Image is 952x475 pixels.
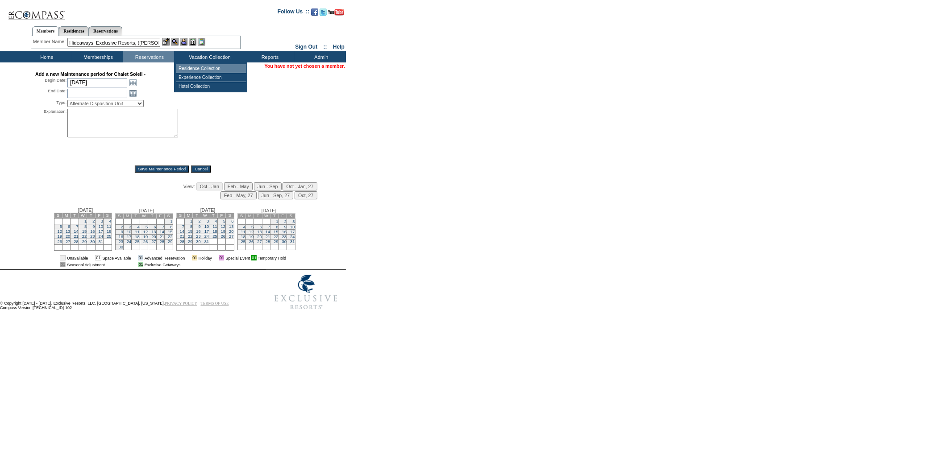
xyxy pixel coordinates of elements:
[282,240,287,244] a: 30
[245,214,254,219] td: M
[221,234,225,239] a: 26
[249,235,254,239] a: 19
[260,225,262,229] a: 6
[139,208,154,213] span: [DATE]
[145,262,185,267] td: Exclusive Getaways
[20,51,71,62] td: Home
[107,229,111,234] a: 18
[243,225,245,229] a: 4
[324,44,327,50] span: ::
[204,234,209,239] a: 24
[284,225,287,229] a: 9
[95,255,101,260] td: 01
[119,240,123,244] a: 23
[284,219,287,224] a: 2
[54,213,62,218] td: S
[135,230,139,234] a: 11
[241,240,245,244] a: 25
[279,214,287,219] td: F
[292,219,295,224] a: 3
[165,301,197,306] a: PRIVACY POLICY
[58,229,62,234] a: 12
[135,165,190,173] input: Save Maintenance Period
[188,234,192,239] a: 22
[198,38,205,45] img: b_calculator.gif
[143,235,148,239] a: 19
[193,213,201,218] td: T
[129,225,131,229] a: 3
[8,2,66,21] img: Compass Home
[328,9,344,16] img: Subscribe to our YouTube Channel
[257,235,262,239] a: 20
[287,214,295,219] td: S
[62,213,70,218] td: M
[189,38,196,45] img: Reservations
[295,191,317,199] input: Oct, 27
[92,219,95,223] a: 2
[254,214,262,219] td: T
[89,256,94,260] img: i.gif
[328,11,344,17] a: Subscribe to our YouTube Channel
[204,229,209,234] a: 17
[165,214,173,219] td: S
[127,230,131,234] a: 10
[90,234,95,239] a: 23
[168,235,172,239] a: 22
[107,224,111,229] a: 11
[283,182,317,190] input: Oct - Jan, 27
[274,240,278,244] a: 29
[204,224,209,229] a: 10
[84,219,87,223] a: 1
[196,240,200,244] a: 30
[249,240,254,244] a: 26
[35,88,67,98] div: End Date:
[135,240,139,244] a: 25
[229,229,233,234] a: 20
[143,240,148,244] a: 26
[90,240,95,244] a: 30
[213,256,218,260] img: i.gif
[58,234,62,239] a: 19
[140,214,148,219] td: W
[295,51,346,62] td: Admin
[190,219,192,223] a: 1
[99,234,103,239] a: 24
[82,234,87,239] a: 22
[60,255,66,260] td: 01
[104,213,112,218] td: S
[66,229,70,234] a: 13
[145,255,185,260] td: Advanced Reservation
[68,224,70,229] a: 6
[274,235,278,239] a: 22
[229,234,233,239] a: 27
[151,230,156,234] a: 13
[192,255,197,260] td: 01
[170,219,172,224] a: 1
[182,224,184,229] a: 7
[241,230,245,234] a: 11
[212,234,217,239] a: 25
[137,225,140,229] a: 4
[35,78,67,87] div: Begin Date:
[290,240,295,244] a: 31
[123,51,174,62] td: Reservations
[221,229,225,234] a: 19
[262,214,270,219] td: W
[266,240,270,244] a: 28
[186,256,191,260] img: i.gif
[176,64,246,73] td: Residence Collection
[162,38,170,45] img: b_edit.gif
[278,8,309,18] td: Follow Us ::
[204,240,209,244] a: 31
[333,44,345,50] a: Help
[151,235,156,239] a: 20
[82,240,87,244] a: 29
[121,225,123,229] a: 2
[251,255,256,260] td: 01
[58,240,62,244] a: 26
[60,262,66,267] td: 01
[290,235,295,239] a: 24
[135,235,139,239] a: 18
[160,240,164,244] a: 28
[196,182,223,190] input: Oct - Jan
